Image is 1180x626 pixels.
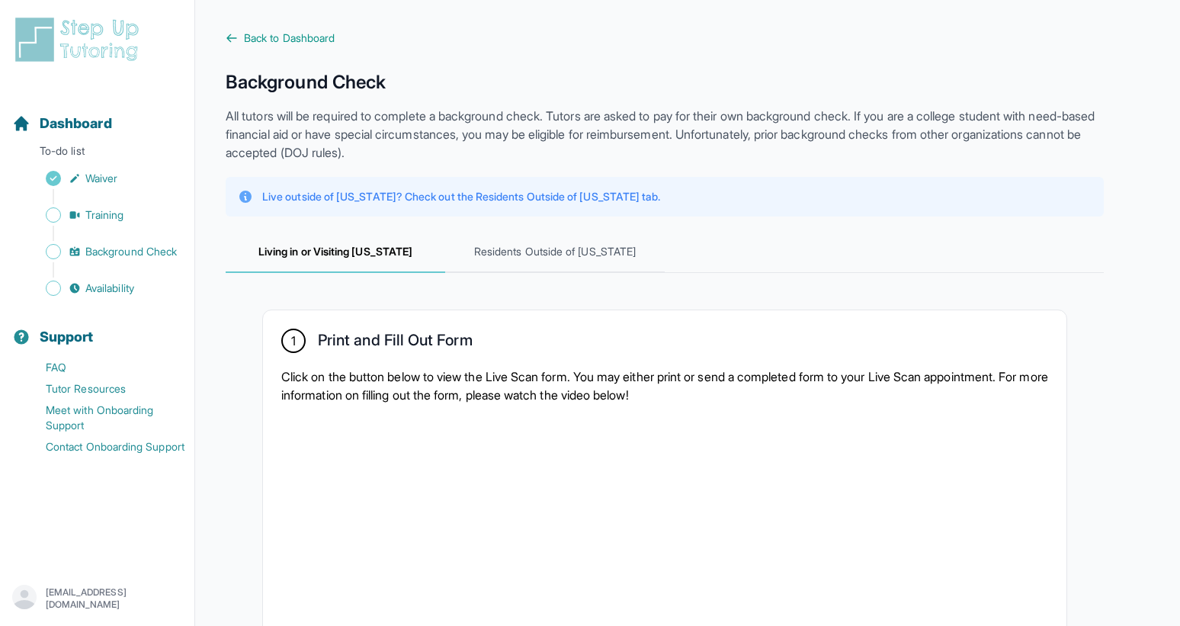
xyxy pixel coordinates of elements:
span: Back to Dashboard [244,30,335,46]
span: Residents Outside of [US_STATE] [445,232,665,273]
p: To-do list [6,143,188,165]
a: Contact Onboarding Support [12,436,194,457]
button: Dashboard [6,88,188,140]
a: FAQ [12,357,194,378]
span: Living in or Visiting [US_STATE] [226,232,445,273]
p: [EMAIL_ADDRESS][DOMAIN_NAME] [46,586,182,611]
a: Training [12,204,194,226]
a: Back to Dashboard [226,30,1104,46]
button: [EMAIL_ADDRESS][DOMAIN_NAME] [12,585,182,612]
a: Meet with Onboarding Support [12,400,194,436]
h2: Print and Fill Out Form [318,331,473,355]
a: Background Check [12,241,194,262]
span: Training [85,207,124,223]
span: 1 [291,332,296,350]
span: Dashboard [40,113,112,134]
p: Live outside of [US_STATE]? Check out the Residents Outside of [US_STATE] tab. [262,189,660,204]
span: Support [40,326,94,348]
a: Dashboard [12,113,112,134]
p: Click on the button below to view the Live Scan form. You may either print or send a completed fo... [281,368,1048,404]
a: Tutor Resources [12,378,194,400]
img: logo [12,15,148,64]
span: Availability [85,281,134,296]
p: All tutors will be required to complete a background check. Tutors are asked to pay for their own... [226,107,1104,162]
span: Background Check [85,244,177,259]
nav: Tabs [226,232,1104,273]
a: Availability [12,278,194,299]
h1: Background Check [226,70,1104,95]
span: Waiver [85,171,117,186]
button: Support [6,302,188,354]
a: Waiver [12,168,194,189]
